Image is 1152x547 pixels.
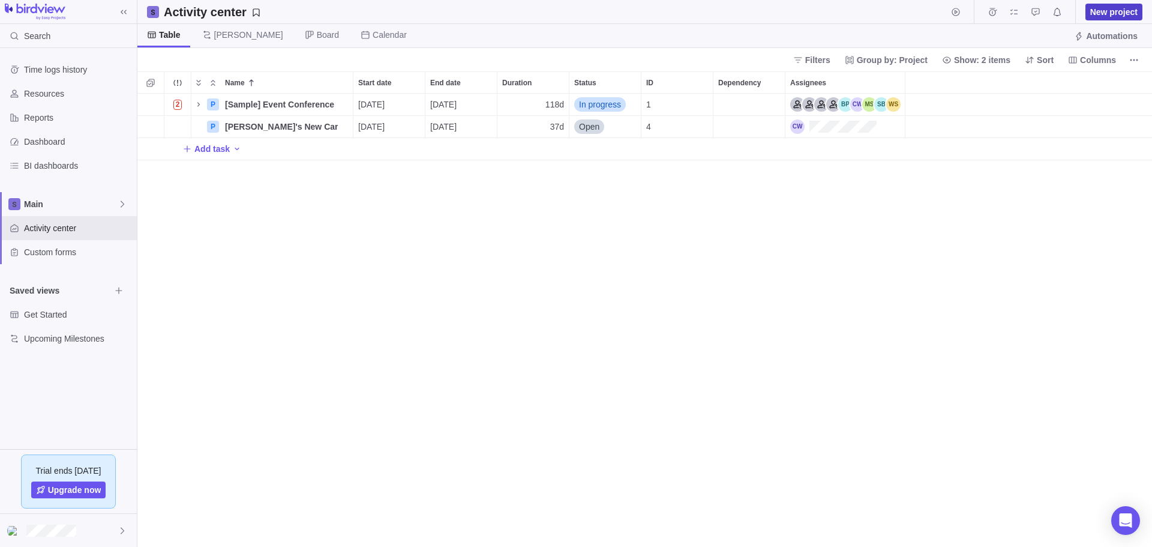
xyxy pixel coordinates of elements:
span: Add activity [232,141,242,157]
span: Group by: Project [857,54,928,66]
span: Automations [1069,28,1142,44]
div: [Sample] Event Conference [220,94,353,115]
div: Assignees [785,94,905,116]
span: Columns [1080,54,1116,66]
span: BI dashboards [24,160,132,172]
span: New project [1085,4,1142,20]
div: Assignees [785,72,905,93]
span: New project [1090,6,1138,18]
div: Trouble indication [164,116,191,138]
span: Board [317,29,339,41]
span: 4 [646,121,651,133]
span: Show: 2 items [937,52,1015,68]
div: End date [425,116,497,138]
div: Start date [353,72,425,93]
a: My assignments [1006,9,1022,19]
div: Duration [497,116,569,138]
span: Selection mode [142,74,159,91]
span: Approval requests [1027,4,1044,20]
span: ID [646,77,653,89]
span: Sort [1020,52,1058,68]
div: ID [641,116,713,138]
img: logo [5,4,65,20]
span: Start timer [947,4,964,20]
div: Start date [353,94,425,116]
div: Duration [497,94,569,116]
span: Expand [191,74,206,91]
span: Saved views [10,285,110,297]
div: Pete's New Car [220,116,353,138]
span: Automations [1086,30,1138,42]
span: Activity center [24,222,132,234]
div: P [207,98,219,110]
img: Show [7,526,22,536]
span: Table [159,29,181,41]
div: Logistics Coordinator [802,97,817,112]
div: Social Media Coordinator [826,97,841,112]
span: Status [574,77,596,89]
span: Resources [24,88,132,100]
span: [DATE] [430,98,457,110]
span: Time logs history [24,64,132,76]
span: 1 [646,98,651,110]
span: Search [24,30,50,42]
div: Name [191,94,353,116]
div: Open [569,116,641,138]
span: Dashboard [24,136,132,148]
a: Notifications [1049,9,1066,19]
span: Browse views [110,282,127,299]
span: Time logs [984,4,1001,20]
div: 4 [641,116,713,138]
div: grid [137,94,1152,547]
div: Name [191,116,353,138]
span: 2 [173,100,182,110]
span: Assignees [790,77,826,89]
span: Calendar [373,29,407,41]
div: Event Manager [790,97,805,112]
span: Duration [502,77,532,89]
span: More actions [1126,52,1142,68]
div: Assignees [785,116,905,138]
span: 118d [545,98,564,110]
span: Number of activities at risk [169,96,187,113]
span: Filters [805,54,830,66]
span: [Sample] Event Conference [225,98,334,110]
span: Open [579,121,599,133]
span: [DATE] [358,98,385,110]
div: Brad Purdue [838,97,853,112]
span: Dependency [718,77,761,89]
div: Trouble indication [164,94,191,116]
div: Start date [353,116,425,138]
span: Custom forms [24,246,132,258]
span: [DATE] [430,121,457,133]
div: P [207,121,219,133]
h2: Activity center [164,4,247,20]
span: [PERSON_NAME]'s New Car [225,121,338,133]
div: Duration [497,72,569,93]
div: ID [641,94,713,116]
span: Notifications [1049,4,1066,20]
div: Christopher White [850,97,865,112]
span: [PERSON_NAME] [214,29,283,41]
span: Add task [182,141,230,157]
div: Mark Steinson [862,97,877,112]
span: Columns [1063,52,1121,68]
span: End date [430,77,461,89]
span: Filters [788,52,835,68]
div: Sandra Bellmont [874,97,889,112]
span: Name [225,77,245,89]
a: Upgrade now [31,482,106,498]
span: Save your current layout and filters as a View [159,4,266,20]
span: Trial ends [DATE] [36,465,101,477]
div: 1 [641,94,713,115]
div: Marketing Manager [814,97,829,112]
span: Sort [1037,54,1054,66]
div: Status [569,116,641,138]
a: Approval requests [1027,9,1044,19]
div: Name [220,72,353,93]
span: My assignments [1006,4,1022,20]
div: In progress [569,94,641,115]
div: Peter Cataldo [7,524,22,538]
span: [DATE] [358,121,385,133]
